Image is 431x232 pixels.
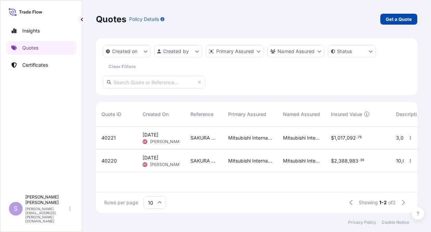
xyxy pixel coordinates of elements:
p: [PERSON_NAME][EMAIL_ADDRESS][PERSON_NAME][DOMAIN_NAME] [25,207,68,223]
a: Privacy Policy [348,220,376,225]
span: Named Assured [283,111,320,118]
p: Status [337,48,352,55]
span: of 2 [388,199,396,206]
span: 1-2 [379,199,387,206]
p: Certificates [22,62,48,68]
p: Get a Quote [386,16,412,23]
span: Showing [359,199,378,206]
span: . [359,159,360,162]
p: Insights [22,27,40,34]
span: , [345,136,347,140]
span: 983 [349,158,358,163]
span: Mitsubishi International Corporation [228,157,272,164]
a: Insights [6,24,76,38]
p: Clear Filters [109,63,136,70]
p: Quotes [96,14,126,25]
span: Mitsubishi International Corporation [283,157,320,164]
a: Quotes [6,41,76,55]
span: KF [143,138,147,145]
p: Created by [163,48,189,55]
span: 388 [338,158,348,163]
span: [PERSON_NAME] [150,139,183,144]
span: [PERSON_NAME] [150,162,183,167]
a: Certificates [6,58,76,72]
span: 092 [347,136,356,140]
span: Mitsubishi International Corporation [283,134,320,141]
span: , [336,136,337,140]
span: . [356,136,357,139]
p: Named Assured [278,48,315,55]
span: KF [143,161,147,168]
span: SAKURA ADVANCE 3-26 NH [190,134,217,141]
span: 39 [360,159,364,162]
span: Created On [143,111,169,118]
a: Cookie Notice [382,220,409,225]
p: [PERSON_NAME] [PERSON_NAME] [25,194,68,205]
p: Primary Assured [216,48,254,55]
span: 2 [334,158,337,163]
button: Clear Filters [103,61,141,72]
input: Search Quote or Reference... [103,76,206,88]
span: 1 [334,136,336,140]
span: 017 [337,136,345,140]
a: Get a Quote [380,14,417,25]
span: , [348,158,349,163]
button: certificateStatus Filter options [328,45,376,57]
p: Created on [112,48,138,55]
span: SAKURA ADVANCE 3-26 [190,157,217,164]
span: Rows per page [104,199,138,206]
span: Reference [190,111,213,118]
span: Mitsubishi International Corporation [228,134,272,141]
span: 76 [358,136,362,139]
span: , [337,158,338,163]
span: 40220 [101,157,117,164]
button: createdOn Filter options [103,45,151,57]
span: $ [331,158,334,163]
span: $ [331,136,334,140]
p: Policy Details [129,16,159,23]
button: cargoOwner Filter options [267,45,324,57]
button: createdBy Filter options [154,45,202,57]
span: Primary Assured [228,111,266,118]
span: [DATE] [143,131,158,138]
span: Insured Value [331,111,362,118]
button: distributor Filter options [206,45,264,57]
span: 40221 [101,134,116,141]
span: Quote ID [101,111,121,118]
span: [DATE] [143,154,158,161]
span: S [14,205,18,212]
p: Quotes [22,44,38,51]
